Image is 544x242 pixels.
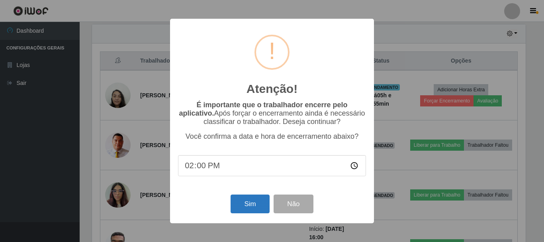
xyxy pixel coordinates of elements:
[178,101,366,126] p: Após forçar o encerramento ainda é necessário classificar o trabalhador. Deseja continuar?
[274,195,313,213] button: Não
[247,82,297,96] h2: Atenção!
[231,195,269,213] button: Sim
[179,101,347,117] b: É importante que o trabalhador encerre pelo aplicativo.
[178,132,366,141] p: Você confirma a data e hora de encerramento abaixo?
